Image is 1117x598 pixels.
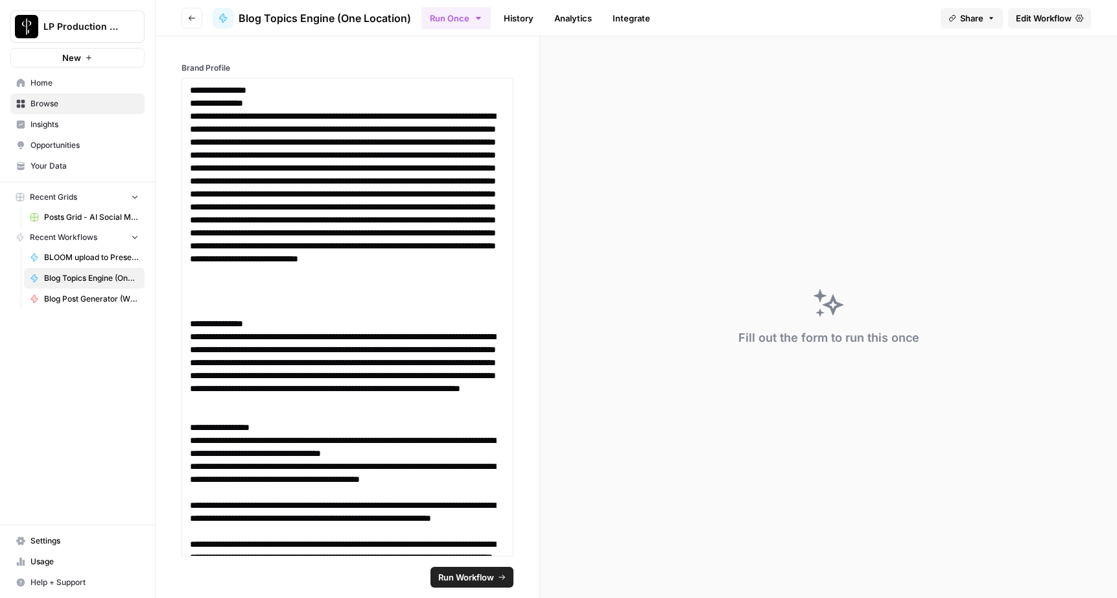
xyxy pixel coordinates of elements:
[44,252,139,263] span: BLOOM upload to Presence (after Human Review)
[239,10,411,26] span: Blog Topics Engine (One Location)
[1016,12,1072,25] span: Edit Workflow
[941,8,1003,29] button: Share
[24,207,145,228] a: Posts Grid - AI Social Media
[30,556,139,568] span: Usage
[438,571,494,584] span: Run Workflow
[1008,8,1091,29] a: Edit Workflow
[30,119,139,130] span: Insights
[182,62,513,74] label: Brand Profile
[30,577,139,588] span: Help + Support
[24,268,145,289] a: Blog Topics Engine (One Location)
[30,77,139,89] span: Home
[10,531,145,551] a: Settings
[10,572,145,593] button: Help + Support
[10,156,145,176] a: Your Data
[10,48,145,67] button: New
[10,187,145,207] button: Recent Grids
[421,7,491,29] button: Run Once
[738,329,919,347] div: Fill out the form to run this once
[30,535,139,547] span: Settings
[44,211,139,223] span: Posts Grid - AI Social Media
[62,51,81,64] span: New
[605,8,658,29] a: Integrate
[430,567,513,588] button: Run Workflow
[30,139,139,151] span: Opportunities
[15,15,38,38] img: LP Production Workloads Logo
[10,228,145,247] button: Recent Workflows
[10,93,145,114] a: Browse
[10,551,145,572] a: Usage
[30,232,97,243] span: Recent Workflows
[213,8,411,29] a: Blog Topics Engine (One Location)
[30,160,139,172] span: Your Data
[10,10,145,43] button: Workspace: LP Production Workloads
[10,135,145,156] a: Opportunities
[10,114,145,135] a: Insights
[44,293,139,305] span: Blog Post Generator (Writer + Fact Checker)
[24,247,145,268] a: BLOOM upload to Presence (after Human Review)
[547,8,600,29] a: Analytics
[960,12,983,25] span: Share
[30,191,77,203] span: Recent Grids
[10,73,145,93] a: Home
[43,20,122,33] span: LP Production Workloads
[44,272,139,284] span: Blog Topics Engine (One Location)
[30,98,139,110] span: Browse
[24,289,145,309] a: Blog Post Generator (Writer + Fact Checker)
[496,8,541,29] a: History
